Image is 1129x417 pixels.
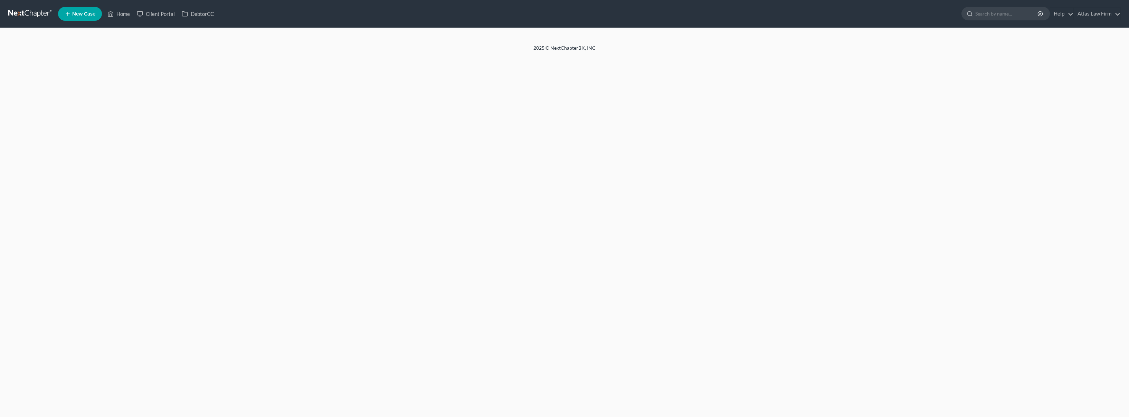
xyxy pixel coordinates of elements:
a: Atlas Law Firm [1074,8,1120,20]
span: New Case [72,11,95,17]
a: Home [104,8,133,20]
input: Search by name... [975,7,1038,20]
a: DebtorCC [178,8,217,20]
div: 2025 © NextChapterBK, INC [368,45,761,57]
a: Client Portal [133,8,178,20]
a: Help [1050,8,1073,20]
